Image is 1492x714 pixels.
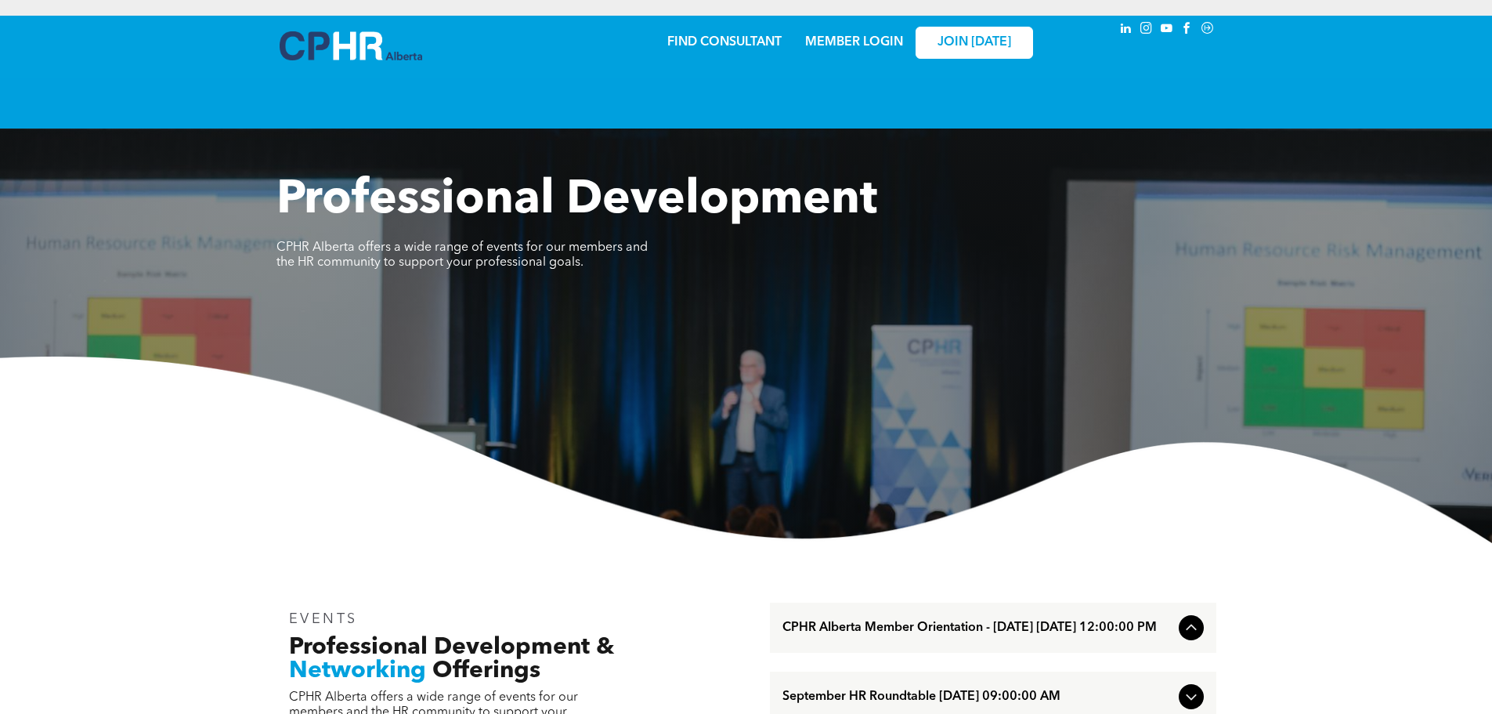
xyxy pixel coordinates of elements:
[289,636,614,659] span: Professional Development &
[1118,20,1135,41] a: linkedin
[289,612,359,626] span: EVENTS
[782,621,1172,636] span: CPHR Alberta Member Orientation - [DATE] [DATE] 12:00:00 PM
[1179,20,1196,41] a: facebook
[432,659,540,683] span: Offerings
[276,177,877,224] span: Professional Development
[805,36,903,49] a: MEMBER LOGIN
[782,690,1172,705] span: September HR Roundtable [DATE] 09:00:00 AM
[937,35,1011,50] span: JOIN [DATE]
[1199,20,1216,41] a: Social network
[916,27,1033,59] a: JOIN [DATE]
[1138,20,1155,41] a: instagram
[667,36,782,49] a: FIND CONSULTANT
[289,659,426,683] span: Networking
[1158,20,1176,41] a: youtube
[280,31,422,60] img: A blue and white logo for cp alberta
[276,241,648,269] span: CPHR Alberta offers a wide range of events for our members and the HR community to support your p...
